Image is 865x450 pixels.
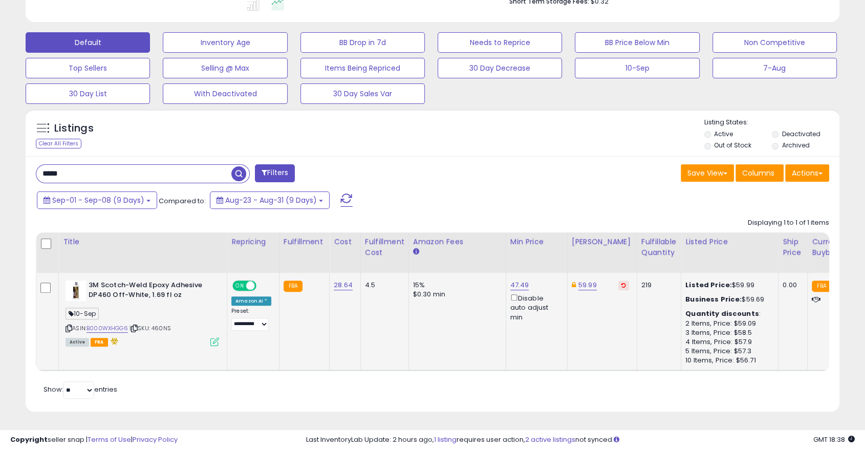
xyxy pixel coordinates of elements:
[813,435,855,444] span: 2025-09-8 18:38 GMT
[284,237,325,247] div: Fulfillment
[66,338,89,347] span: All listings currently available for purchase on Amazon
[37,191,157,209] button: Sep-01 - Sep-08 (9 Days)
[712,32,837,53] button: Non Competitive
[434,435,457,444] a: 1 listing
[231,237,275,247] div: Repricing
[812,281,831,292] small: FBA
[163,83,287,104] button: With Deactivated
[685,295,770,304] div: $59.69
[365,237,404,258] div: Fulfillment Cost
[575,58,699,78] button: 10-Sep
[108,337,119,345] i: hazardous material
[300,32,425,53] button: BB Drop in 7d
[88,435,131,444] a: Terms of Use
[86,324,128,333] a: B000WXHGG6
[36,139,81,148] div: Clear All Filters
[54,121,94,136] h5: Listings
[685,280,732,290] b: Listed Price:
[641,281,673,290] div: 219
[63,237,223,247] div: Title
[681,164,734,182] button: Save View
[44,384,117,394] span: Show: entries
[231,308,271,331] div: Preset:
[575,32,699,53] button: BB Price Below Min
[26,58,150,78] button: Top Sellers
[233,282,246,290] span: ON
[413,237,502,247] div: Amazon Fees
[685,281,770,290] div: $59.99
[66,281,86,301] img: 31HF0pupN-L._SL40_.jpg
[334,237,356,247] div: Cost
[714,141,751,149] label: Out of Stock
[231,296,271,306] div: Amazon AI *
[52,195,144,205] span: Sep-01 - Sep-08 (9 Days)
[300,83,425,104] button: 30 Day Sales Var
[66,281,219,345] div: ASIN:
[685,347,770,356] div: 5 Items, Price: $57.3
[525,435,575,444] a: 2 active listings
[10,435,48,444] strong: Copyright
[438,32,562,53] button: Needs to Reprice
[438,58,562,78] button: 30 Day Decrease
[300,58,425,78] button: Items Being Repriced
[66,308,99,319] span: 10-Sep
[89,281,213,302] b: 3M Scotch-Weld Epoxy Adhesive DP460 Off-White, 1.69 fl oz
[714,130,733,138] label: Active
[685,309,770,318] div: :
[255,164,295,182] button: Filters
[685,319,770,328] div: 2 Items, Price: $59.09
[413,290,498,299] div: $0.30 min
[685,237,774,247] div: Listed Price
[225,195,317,205] span: Aug-23 - Aug-31 (9 Days)
[413,281,498,290] div: 15%
[26,83,150,104] button: 30 Day List
[736,164,784,182] button: Columns
[133,435,178,444] a: Privacy Policy
[163,32,287,53] button: Inventory Age
[712,58,837,78] button: 7-Aug
[334,280,353,290] a: 28.64
[510,237,563,247] div: Min Price
[812,237,864,258] div: Current Buybox Price
[685,337,770,347] div: 4 Items, Price: $57.9
[685,356,770,365] div: 10 Items, Price: $56.71
[365,281,401,290] div: 4.5
[413,247,419,256] small: Amazon Fees.
[704,118,839,127] p: Listing States:
[510,280,529,290] a: 47.49
[91,338,108,347] span: FBA
[785,164,829,182] button: Actions
[685,309,759,318] b: Quantity discounts
[284,281,302,292] small: FBA
[572,237,633,247] div: [PERSON_NAME]
[163,58,287,78] button: Selling @ Max
[255,282,271,290] span: OFF
[685,294,742,304] b: Business Price:
[783,237,803,258] div: Ship Price
[129,324,171,332] span: | SKU: 460NS
[782,141,810,149] label: Archived
[510,292,559,322] div: Disable auto adjust min
[782,130,820,138] label: Deactivated
[10,435,178,445] div: seller snap | |
[742,168,774,178] span: Columns
[210,191,330,209] button: Aug-23 - Aug-31 (9 Days)
[578,280,597,290] a: 59.99
[159,196,206,206] span: Compared to:
[748,218,829,228] div: Displaying 1 to 1 of 1 items
[26,32,150,53] button: Default
[641,237,677,258] div: Fulfillable Quantity
[685,328,770,337] div: 3 Items, Price: $58.5
[306,435,855,445] div: Last InventoryLab Update: 2 hours ago, requires user action, not synced.
[783,281,799,290] div: 0.00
